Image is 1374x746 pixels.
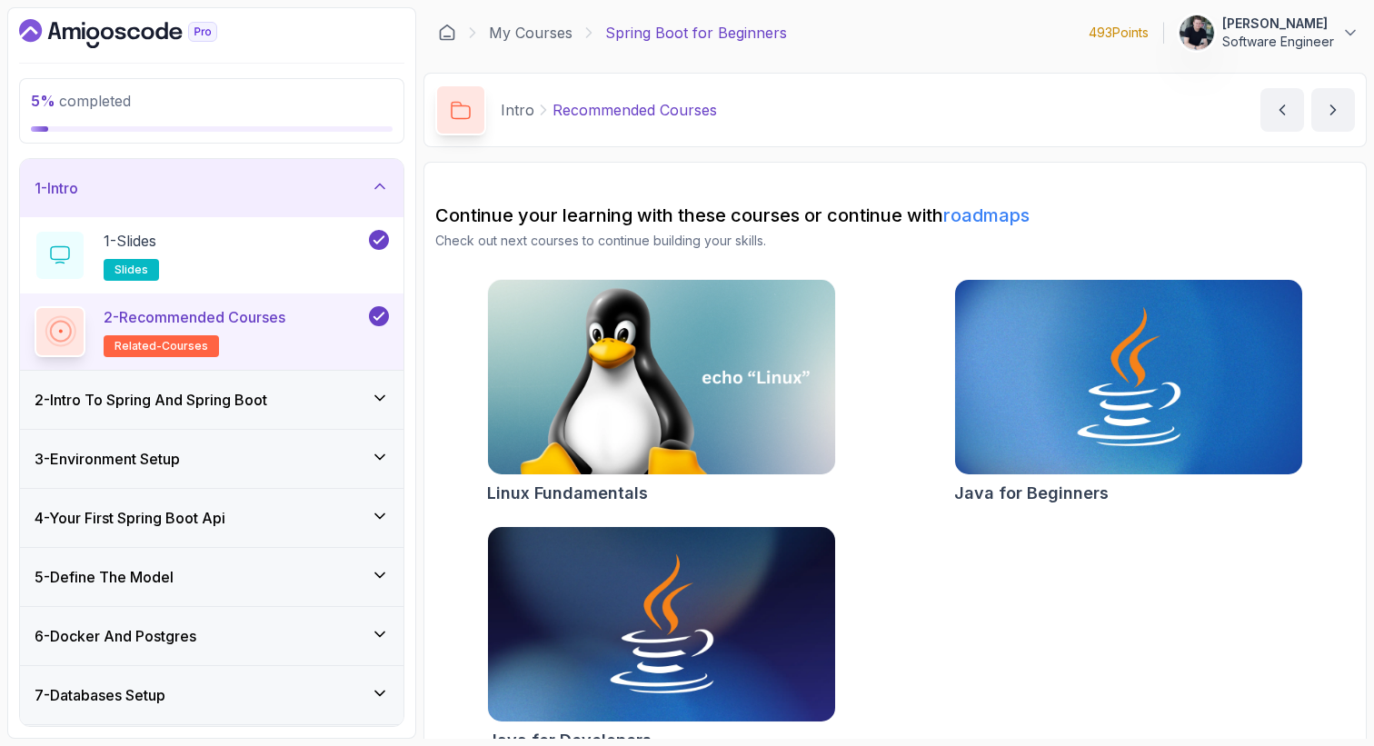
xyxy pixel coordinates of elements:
[1180,15,1214,50] img: user profile image
[1089,24,1149,42] p: 493 Points
[35,389,267,411] h3: 2 - Intro To Spring And Spring Boot
[1179,15,1359,51] button: user profile image[PERSON_NAME]Software Engineer
[35,684,165,706] h3: 7 - Databases Setup
[114,263,148,277] span: slides
[487,279,836,506] a: Linux Fundamentals cardLinux Fundamentals
[114,339,208,353] span: related-courses
[20,548,403,606] button: 5-Define The Model
[1260,88,1304,132] button: previous content
[487,481,648,506] h2: Linux Fundamentals
[955,280,1302,474] img: Java for Beginners card
[35,448,180,470] h3: 3 - Environment Setup
[1311,88,1355,132] button: next content
[489,22,572,44] a: My Courses
[943,204,1030,226] a: roadmaps
[31,92,131,110] span: completed
[438,24,456,42] a: Dashboard
[20,159,403,217] button: 1-Intro
[553,99,717,121] p: Recommended Courses
[1222,33,1334,51] p: Software Engineer
[31,92,55,110] span: 5 %
[435,203,1355,228] h2: Continue your learning with these courses or continue with
[954,279,1303,506] a: Java for Beginners cardJava for Beginners
[605,22,787,44] p: Spring Boot for Beginners
[20,607,403,665] button: 6-Docker And Postgres
[35,566,174,588] h3: 5 - Define The Model
[435,232,1355,250] p: Check out next courses to continue building your skills.
[488,527,835,721] img: Java for Developers card
[104,306,285,328] p: 2 - Recommended Courses
[35,230,389,281] button: 1-Slidesslides
[20,371,403,429] button: 2-Intro To Spring And Spring Boot
[20,430,403,488] button: 3-Environment Setup
[19,19,259,48] a: Dashboard
[954,481,1109,506] h2: Java for Beginners
[35,177,78,199] h3: 1 - Intro
[35,306,389,357] button: 2-Recommended Coursesrelated-courses
[501,99,534,121] p: Intro
[20,489,403,547] button: 4-Your First Spring Boot Api
[35,625,196,647] h3: 6 - Docker And Postgres
[35,507,225,529] h3: 4 - Your First Spring Boot Api
[488,280,835,474] img: Linux Fundamentals card
[20,666,403,724] button: 7-Databases Setup
[104,230,156,252] p: 1 - Slides
[1222,15,1334,33] p: [PERSON_NAME]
